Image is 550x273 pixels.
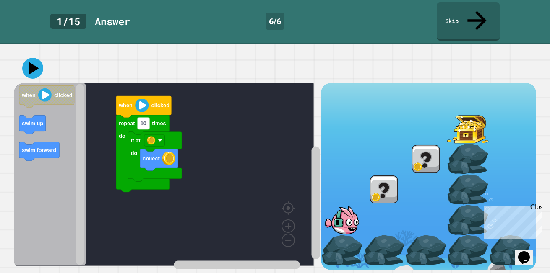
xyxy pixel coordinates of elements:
text: if at [130,137,140,143]
text: do [119,133,125,139]
text: collect [143,155,160,162]
div: Answer [95,14,130,29]
iframe: chat widget [480,203,542,239]
text: clicked [151,102,169,108]
iframe: chat widget [515,240,542,265]
text: swim up [22,120,43,126]
div: 6 / 6 [266,13,284,30]
text: repeat [119,120,135,126]
text: clicked [54,92,72,98]
a: Skip [437,2,500,41]
div: Blockly Workspace [14,83,321,270]
text: 10 [140,120,146,126]
text: when [118,102,133,108]
div: 1 / 15 [50,14,86,29]
div: Chat with us now!Close [3,3,58,53]
text: when [21,92,36,98]
text: swim forward [22,147,57,153]
text: do [130,149,137,156]
text: times [152,120,166,126]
